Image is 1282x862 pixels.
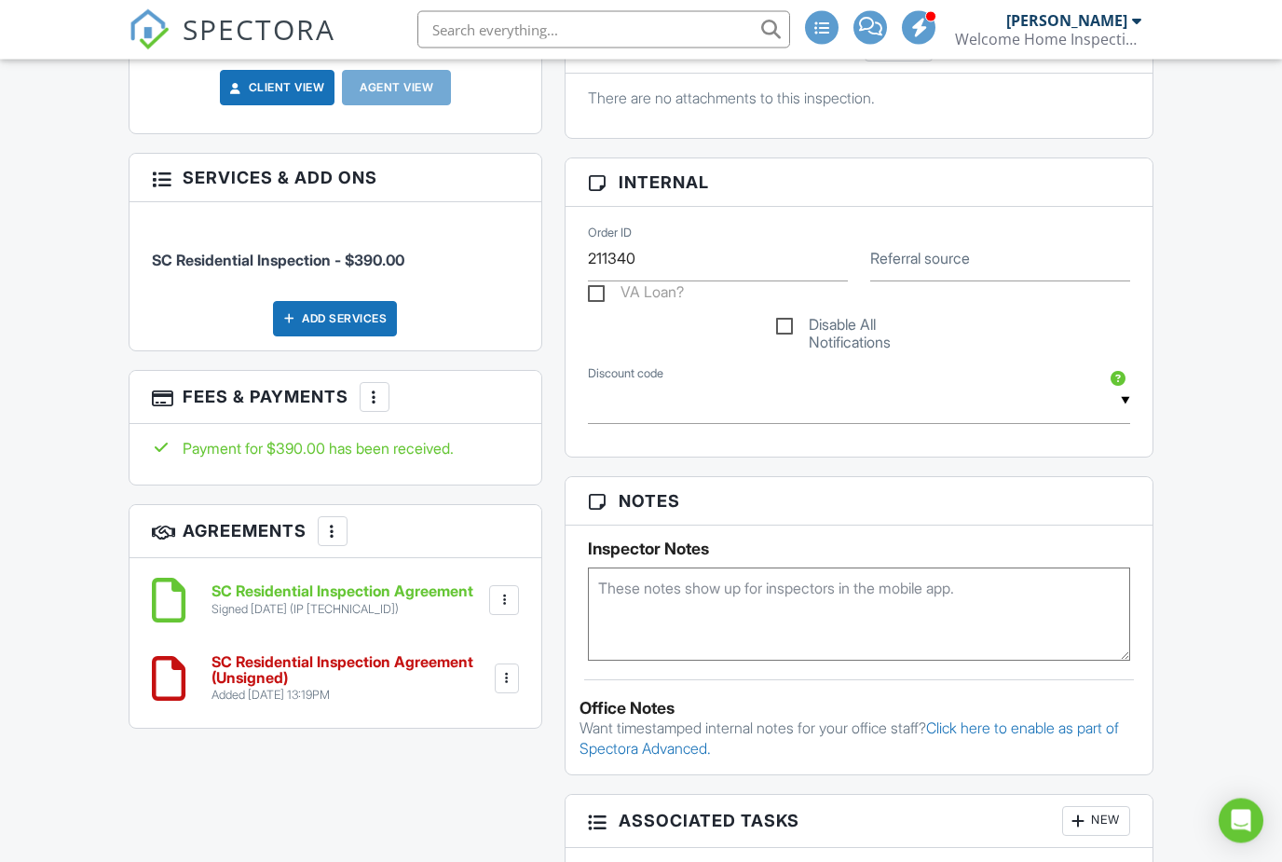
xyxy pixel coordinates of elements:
h3: Fees & Payments [130,372,542,425]
a: SPECTORA [129,25,335,64]
h3: Internal [566,159,1152,208]
span: SPECTORA [183,9,335,48]
a: Client View [226,79,325,98]
div: Added [DATE] 13:19PM [211,689,491,704]
a: SC Residential Inspection Agreement (Unsigned) Added [DATE] 13:19PM [211,655,491,705]
div: Office Notes [580,700,1139,718]
h3: Services & Add ons [130,155,542,203]
p: There are no attachments to this inspection. [588,89,1130,109]
label: Referral source [870,249,970,269]
div: Payment for $390.00 has been received. [152,439,520,459]
div: Add Services [273,302,397,337]
h6: SC Residential Inspection Agreement [211,584,473,601]
p: Want timestamped internal notes for your office staff? [580,718,1139,760]
h3: Agreements [130,506,542,559]
span: Associated Tasks [619,809,799,834]
label: VA Loan? [588,284,684,308]
h5: Inspector Notes [588,540,1130,559]
a: SC Residential Inspection Agreement Signed [DATE] (IP [TECHNICAL_ID]) [211,584,473,617]
h6: SC Residential Inspection Agreement (Unsigned) [211,655,491,688]
input: Search everything... [417,11,790,48]
label: Disable All Notifications [776,317,942,340]
div: [PERSON_NAME] [1006,11,1127,30]
li: Service: SC Residential Inspection [152,217,520,286]
label: Discount code [588,366,663,383]
img: The Best Home Inspection Software - Spectora [129,9,170,50]
span: SC Residential Inspection - $390.00 [152,252,404,270]
label: Order ID [588,226,632,242]
div: Open Intercom Messenger [1219,799,1263,843]
div: Signed [DATE] (IP [TECHNICAL_ID]) [211,603,473,618]
div: Welcome Home Inspections, LLC. [955,30,1141,48]
div: New [1062,807,1130,837]
h3: Notes [566,478,1152,527]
